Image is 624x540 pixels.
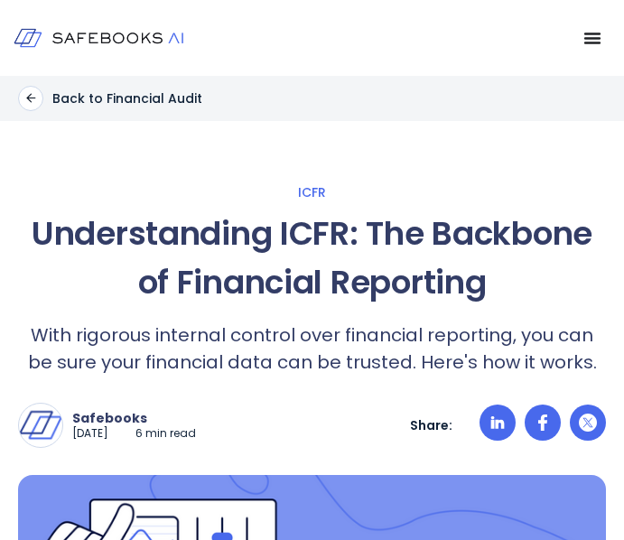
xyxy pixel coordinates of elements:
a: ICFR [18,184,606,200]
nav: Menu [257,29,601,47]
p: Back to Financial Audit [52,90,202,107]
p: [DATE] [72,426,108,442]
button: Menu Toggle [583,29,601,47]
a: Back to Financial Audit [18,86,202,111]
p: Share: [410,417,452,433]
p: With rigorous internal control over financial reporting, you can be sure your financial data can ... [18,321,606,376]
p: Safebooks [72,410,196,426]
img: Safebooks [19,404,62,447]
p: 6 min read [135,426,196,442]
h1: Understanding ICFR: The Backbone of Financial Reporting [18,209,606,307]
